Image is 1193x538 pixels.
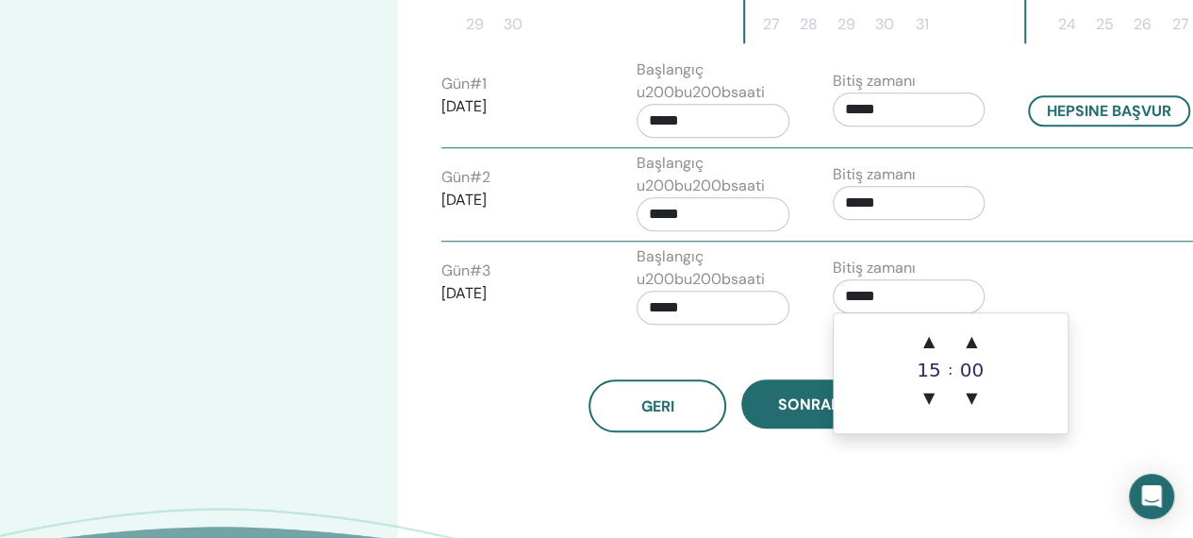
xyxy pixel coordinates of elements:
[903,6,941,43] button: 31
[1086,6,1124,43] button: 25
[1028,95,1190,126] button: Hepsine başvur
[753,6,790,43] button: 27
[833,163,916,186] label: Bitiş zamanı
[828,6,866,43] button: 29
[790,6,828,43] button: 28
[910,361,948,379] div: 15
[1129,474,1174,519] div: Open Intercom Messenger
[953,379,990,417] span: ▼
[910,323,948,361] span: ▲
[1124,6,1162,43] button: 26
[441,73,487,95] label: Gün # 1
[866,6,903,43] button: 30
[637,59,789,104] label: Başlangıç u200bu200bsaati
[910,379,948,417] span: ▼
[953,323,990,361] span: ▲
[441,189,594,211] p: [DATE]
[588,379,726,432] button: Geri
[456,6,494,43] button: 29
[637,152,789,197] label: Başlangıç u200bu200bsaati
[441,95,594,118] p: [DATE]
[441,166,490,189] label: Gün # 2
[1049,6,1086,43] button: 24
[641,396,674,416] span: Geri
[833,70,916,92] label: Bitiş zamanı
[953,361,990,379] div: 00
[494,6,532,43] button: 30
[948,323,953,417] div: :
[441,282,594,305] p: [DATE]
[637,245,789,291] label: Başlangıç u200bu200bsaati
[741,379,879,429] button: Sonraki
[833,257,916,279] label: Bitiş zamanı
[441,260,490,282] label: Gün # 3
[777,395,843,414] span: Sonraki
